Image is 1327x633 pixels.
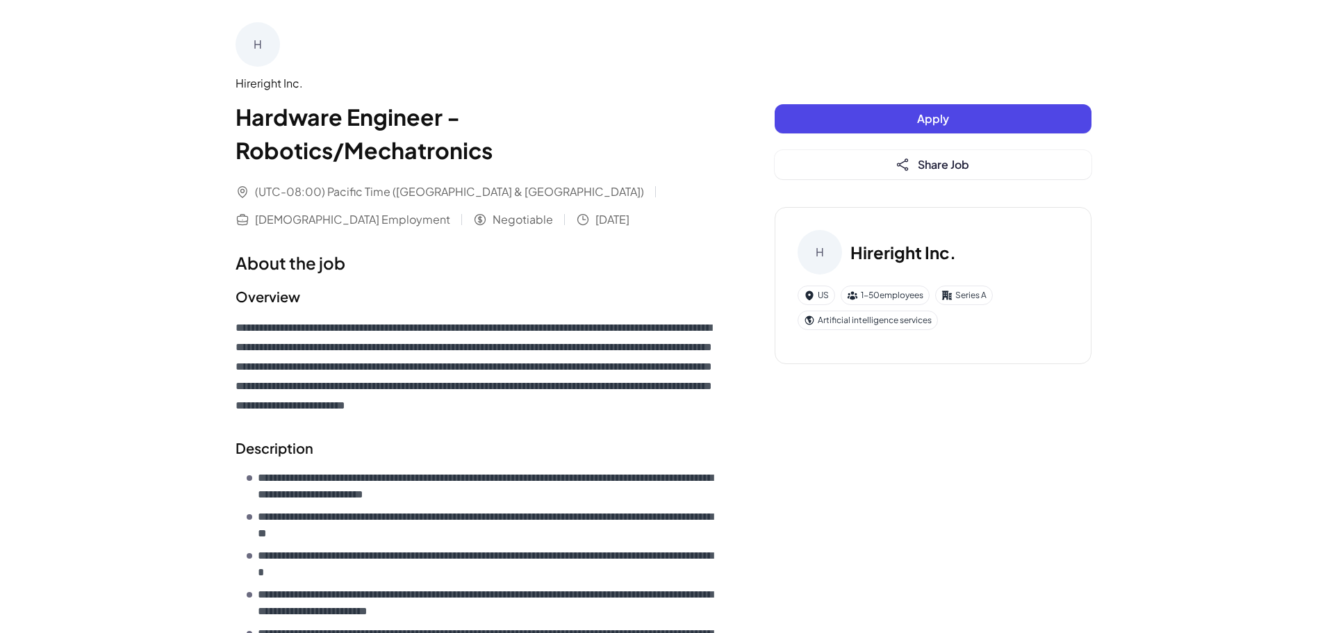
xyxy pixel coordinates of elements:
[493,211,553,228] span: Negotiable
[236,438,719,459] h2: Description
[236,250,719,275] h1: About the job
[841,286,930,305] div: 1-50 employees
[798,286,835,305] div: US
[236,100,719,167] h1: Hardware Engineer - Robotics/Mechatronics
[236,75,719,92] div: Hireright Inc.
[798,230,842,274] div: H
[918,157,969,172] span: Share Job
[850,240,956,265] h3: Hireright Inc.
[917,111,949,126] span: Apply
[595,211,629,228] span: [DATE]
[236,22,280,67] div: H
[935,286,993,305] div: Series A
[798,311,938,330] div: Artificial intelligence services
[255,183,644,200] span: (UTC-08:00) Pacific Time ([GEOGRAPHIC_DATA] & [GEOGRAPHIC_DATA])
[236,286,719,307] h2: Overview
[775,150,1091,179] button: Share Job
[775,104,1091,133] button: Apply
[255,211,450,228] span: [DEMOGRAPHIC_DATA] Employment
